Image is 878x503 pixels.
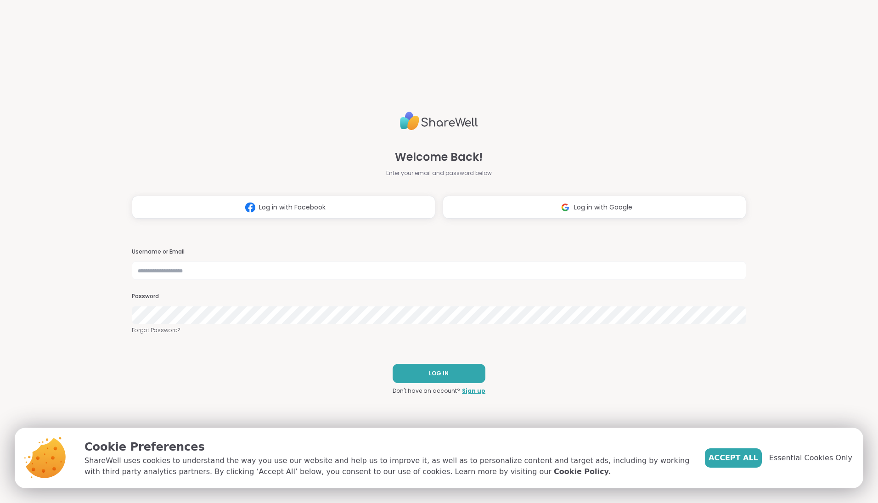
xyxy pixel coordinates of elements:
[395,149,483,165] span: Welcome Back!
[386,169,492,177] span: Enter your email and password below
[557,199,574,216] img: ShareWell Logomark
[574,203,632,212] span: Log in with Google
[400,108,478,134] img: ShareWell Logo
[84,455,690,477] p: ShareWell uses cookies to understand the way you use our website and help us to improve it, as we...
[132,293,746,300] h3: Password
[429,369,449,378] span: LOG IN
[132,326,746,334] a: Forgot Password?
[259,203,326,212] span: Log in with Facebook
[709,452,758,463] span: Accept All
[393,364,485,383] button: LOG IN
[393,387,460,395] span: Don't have an account?
[132,248,746,256] h3: Username or Email
[554,466,611,477] a: Cookie Policy.
[705,448,762,468] button: Accept All
[769,452,852,463] span: Essential Cookies Only
[132,196,435,219] button: Log in with Facebook
[443,196,746,219] button: Log in with Google
[84,439,690,455] p: Cookie Preferences
[462,387,485,395] a: Sign up
[242,199,259,216] img: ShareWell Logomark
